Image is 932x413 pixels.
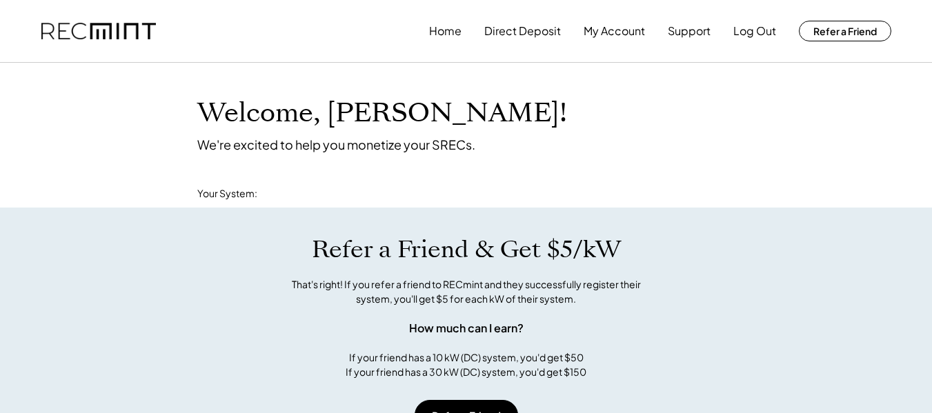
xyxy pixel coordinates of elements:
div: Your System: [197,187,257,201]
img: recmint-logotype%403x.png [41,23,156,40]
button: My Account [584,17,645,45]
button: Log Out [733,17,776,45]
div: We're excited to help you monetize your SRECs. [197,137,475,152]
button: Home [429,17,462,45]
div: How much can I earn? [409,320,524,336]
h1: Welcome, [PERSON_NAME]! [197,97,567,130]
h1: Refer a Friend & Get $5/kW [312,235,621,264]
button: Support [668,17,711,45]
div: If your friend has a 10 kW (DC) system, you'd get $50 If your friend has a 30 kW (DC) system, you... [346,350,586,379]
button: Direct Deposit [484,17,561,45]
button: Refer a Friend [799,21,891,41]
div: That's right! If you refer a friend to RECmint and they successfully register their system, you'l... [277,277,656,306]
